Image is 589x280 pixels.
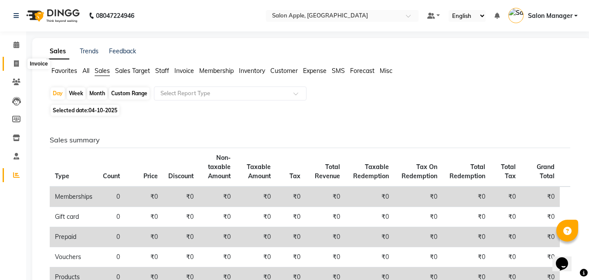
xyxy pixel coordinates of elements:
[236,187,276,207] td: ₹0
[521,227,560,247] td: ₹0
[96,3,134,28] b: 08047224946
[306,227,345,247] td: ₹0
[163,227,199,247] td: ₹0
[508,8,524,23] img: Salon Manager
[125,227,163,247] td: ₹0
[82,67,89,75] span: All
[199,187,236,207] td: ₹0
[50,247,98,267] td: Vouchers
[552,245,580,271] iframe: chat widget
[443,227,490,247] td: ₹0
[199,67,234,75] span: Membership
[345,207,394,227] td: ₹0
[51,67,77,75] span: Favorites
[490,247,521,267] td: ₹0
[394,247,443,267] td: ₹0
[501,163,516,180] span: Total Tax
[98,207,125,227] td: 0
[239,67,265,75] span: Inventory
[50,136,570,144] h6: Sales summary
[276,247,306,267] td: ₹0
[109,87,150,100] div: Custom Range
[289,172,300,180] span: Tax
[51,87,65,100] div: Day
[199,227,236,247] td: ₹0
[490,227,521,247] td: ₹0
[103,172,120,180] span: Count
[155,67,169,75] span: Staff
[80,47,99,55] a: Trends
[353,163,389,180] span: Taxable Redemption
[394,227,443,247] td: ₹0
[51,105,119,116] span: Selected date:
[270,67,298,75] span: Customer
[443,187,490,207] td: ₹0
[115,67,150,75] span: Sales Target
[27,59,50,69] div: Invoice
[163,247,199,267] td: ₹0
[98,227,125,247] td: 0
[394,187,443,207] td: ₹0
[98,187,125,207] td: 0
[199,207,236,227] td: ₹0
[109,47,136,55] a: Feedback
[236,207,276,227] td: ₹0
[208,154,231,180] span: Non-taxable Amount
[236,247,276,267] td: ₹0
[528,11,572,21] span: Salon Manager
[306,207,345,227] td: ₹0
[332,67,345,75] span: SMS
[521,207,560,227] td: ₹0
[345,227,394,247] td: ₹0
[394,207,443,227] td: ₹0
[537,163,555,180] span: Grand Total
[125,247,163,267] td: ₹0
[46,44,69,59] a: Sales
[50,207,98,227] td: Gift card
[174,67,194,75] span: Invoice
[443,207,490,227] td: ₹0
[247,163,271,180] span: Taxable Amount
[303,67,327,75] span: Expense
[163,187,199,207] td: ₹0
[276,187,306,207] td: ₹0
[521,187,560,207] td: ₹0
[163,207,199,227] td: ₹0
[199,247,236,267] td: ₹0
[276,227,306,247] td: ₹0
[306,247,345,267] td: ₹0
[443,247,490,267] td: ₹0
[50,187,98,207] td: Memberships
[168,172,194,180] span: Discount
[315,163,340,180] span: Total Revenue
[87,87,107,100] div: Month
[22,3,82,28] img: logo
[350,67,375,75] span: Forecast
[125,187,163,207] td: ₹0
[67,87,85,100] div: Week
[380,67,392,75] span: Misc
[345,247,394,267] td: ₹0
[345,187,394,207] td: ₹0
[490,207,521,227] td: ₹0
[95,67,110,75] span: Sales
[55,172,69,180] span: Type
[521,247,560,267] td: ₹0
[89,107,117,114] span: 04-10-2025
[402,163,437,180] span: Tax On Redemption
[306,187,345,207] td: ₹0
[98,247,125,267] td: 0
[276,207,306,227] td: ₹0
[143,172,158,180] span: Price
[50,227,98,247] td: Prepaid
[125,207,163,227] td: ₹0
[490,187,521,207] td: ₹0
[236,227,276,247] td: ₹0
